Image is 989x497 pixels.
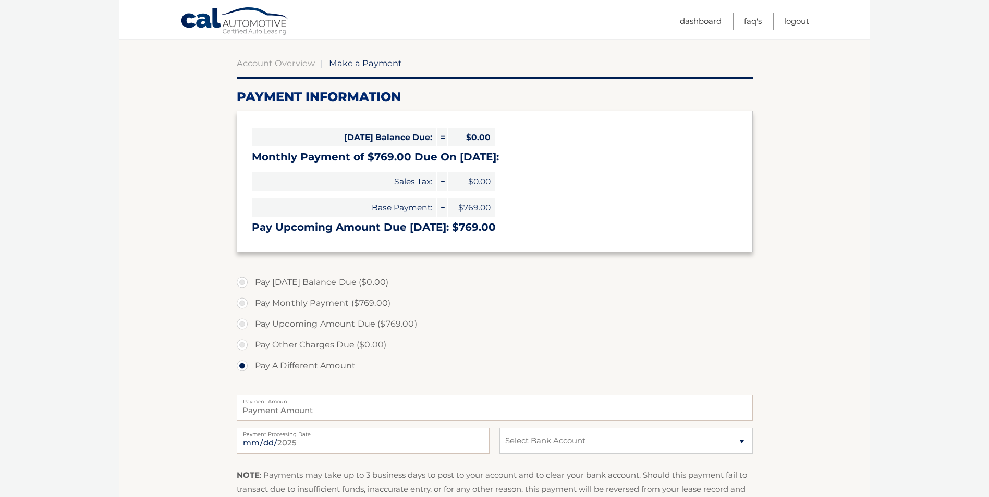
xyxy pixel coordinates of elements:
[237,428,490,436] label: Payment Processing Date
[237,58,315,68] a: Account Overview
[237,428,490,454] input: Payment Date
[180,7,290,37] a: Cal Automotive
[448,128,495,146] span: $0.00
[448,198,495,217] span: $769.00
[237,395,753,403] label: Payment Amount
[237,395,753,421] input: Payment Amount
[329,58,402,68] span: Make a Payment
[437,172,447,191] span: +
[237,314,753,334] label: Pay Upcoming Amount Due ($769.00)
[252,198,436,217] span: Base Payment:
[744,13,762,30] a: FAQ's
[237,355,753,376] label: Pay A Different Amount
[237,89,753,105] h2: Payment Information
[437,198,447,217] span: +
[252,151,738,164] h3: Monthly Payment of $769.00 Due On [DATE]:
[321,58,323,68] span: |
[237,293,753,314] label: Pay Monthly Payment ($769.00)
[237,334,753,355] label: Pay Other Charges Due ($0.00)
[252,172,436,191] span: Sales Tax:
[448,172,495,191] span: $0.00
[784,13,809,30] a: Logout
[437,128,447,146] span: =
[237,272,753,293] label: Pay [DATE] Balance Due ($0.00)
[680,13,722,30] a: Dashboard
[237,470,260,480] strong: NOTE
[252,128,436,146] span: [DATE] Balance Due:
[252,221,738,234] h3: Pay Upcoming Amount Due [DATE]: $769.00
